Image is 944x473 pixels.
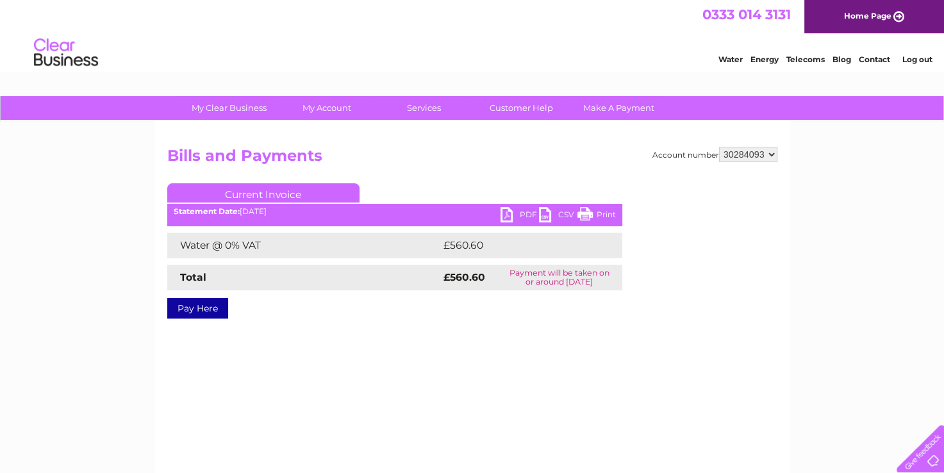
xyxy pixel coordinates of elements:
img: logo.png [33,33,99,72]
a: CSV [539,207,577,226]
b: Statement Date: [174,206,240,216]
a: Pay Here [167,298,228,319]
strong: £560.60 [443,271,485,283]
a: Contact [859,54,890,64]
a: Print [577,207,616,226]
a: PDF [501,207,539,226]
a: 0333 014 3131 [702,6,791,22]
td: £560.60 [440,233,600,258]
div: [DATE] [167,207,622,216]
a: Blog [832,54,851,64]
strong: Total [180,271,206,283]
a: My Clear Business [176,96,282,120]
a: Energy [750,54,779,64]
h2: Bills and Payments [167,147,777,171]
a: Customer Help [468,96,574,120]
a: Make A Payment [566,96,672,120]
a: Current Invoice [167,183,360,203]
div: Clear Business is a trading name of Verastar Limited (registered in [GEOGRAPHIC_DATA] No. 3667643... [170,7,775,62]
td: Water @ 0% VAT [167,233,440,258]
td: Payment will be taken on or around [DATE] [497,265,622,290]
a: My Account [274,96,379,120]
a: Water [718,54,743,64]
div: Account number [652,147,777,162]
a: Services [371,96,477,120]
a: Telecoms [786,54,825,64]
a: Log out [902,54,932,64]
